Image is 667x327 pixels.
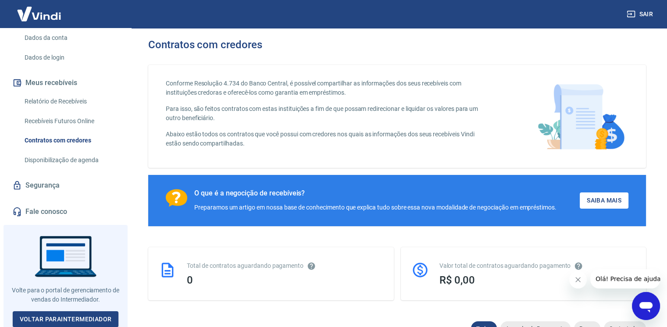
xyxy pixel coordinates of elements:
a: Dados da conta [21,29,121,47]
iframe: Fechar mensagem [569,271,587,288]
div: Preparamos um artigo em nossa base de conhecimento que explica tudo sobre essa nova modalidade de... [194,203,556,212]
svg: O valor comprometido não se refere a pagamentos pendentes na Vindi e sim como garantia a outras i... [574,262,583,270]
span: Olá! Precisa de ajuda? [5,6,74,13]
div: Total de contratos aguardando pagamento [187,261,383,270]
div: O que é a negocição de recebíveis? [194,189,556,198]
img: Ícone com um ponto de interrogação. [166,189,187,207]
h3: Contratos com credores [148,39,262,51]
p: Abaixo estão todos os contratos que você possui com credores nos quais as informações dos seus re... [166,130,490,148]
a: Fale conosco [11,202,121,221]
a: Segurança [11,176,121,195]
button: Sair [625,6,656,22]
img: Vindi [11,0,68,27]
button: Meus recebíveis [11,73,121,92]
a: Saiba Mais [580,192,628,209]
div: Valor total de contratos aguardando pagamento [439,261,636,270]
a: Contratos com credores [21,132,121,149]
a: Recebíveis Futuros Online [21,112,121,130]
a: Disponibilização de agenda [21,151,121,169]
div: 0 [187,274,383,286]
img: main-image.9f1869c469d712ad33ce.png [533,79,628,154]
p: Conforme Resolução 4.734 do Banco Central, é possível compartilhar as informações dos seus recebí... [166,79,490,97]
iframe: Botão para abrir a janela de mensagens [632,292,660,320]
iframe: Mensagem da empresa [590,269,660,288]
span: R$ 0,00 [439,274,475,286]
a: Dados de login [21,49,121,67]
a: Relatório de Recebíveis [21,92,121,110]
svg: Esses contratos não se referem à Vindi, mas sim a outras instituições. [307,262,316,270]
p: Para isso, são feitos contratos com estas instituições a fim de que possam redirecionar e liquida... [166,104,490,123]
